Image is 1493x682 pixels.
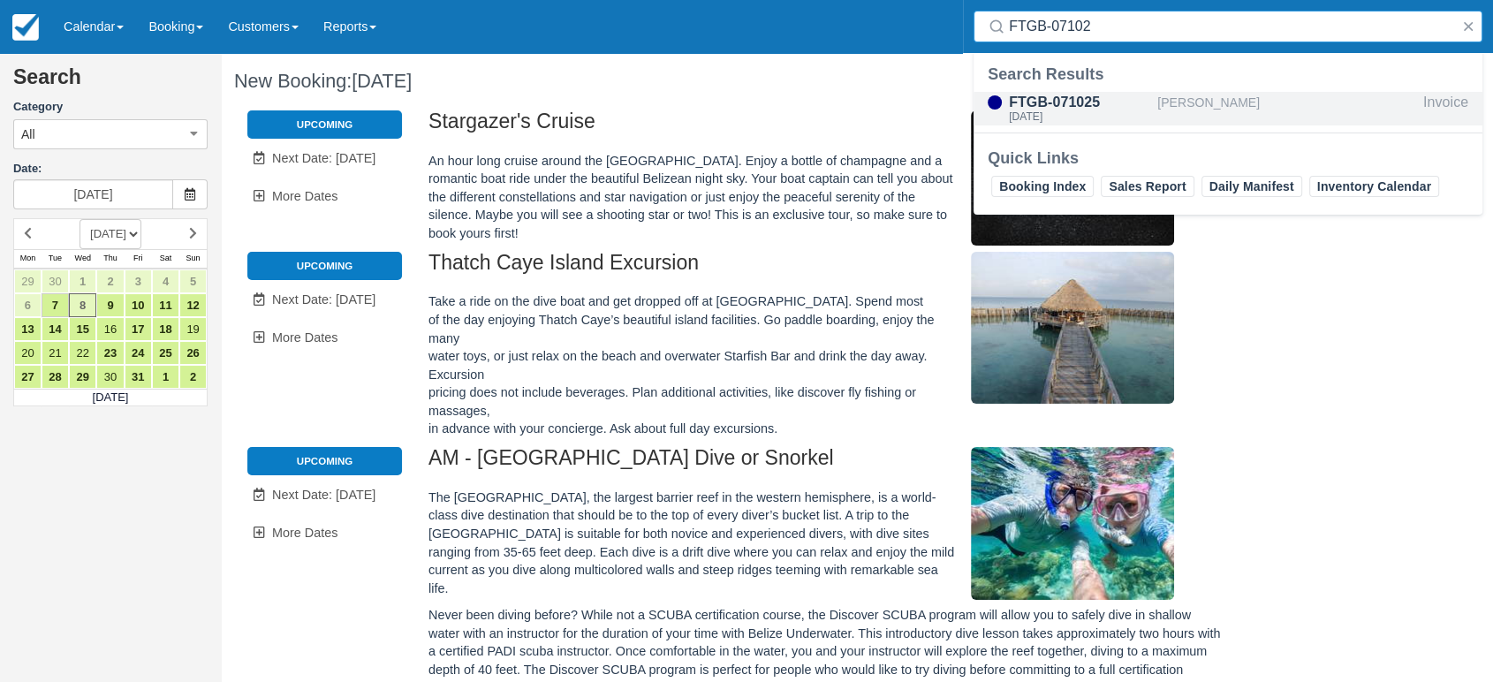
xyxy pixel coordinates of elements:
[21,125,35,143] span: All
[272,292,375,307] span: Next Date: [DATE]
[247,140,402,177] a: Next Date: [DATE]
[13,119,208,149] button: All
[152,317,179,341] a: 18
[1009,92,1150,113] div: FTGB-071025
[991,176,1094,197] a: Booking Index
[14,341,42,365] a: 20
[428,489,1222,597] p: The [GEOGRAPHIC_DATA], the largest barrier reef in the western hemisphere, is a world-class dive ...
[42,341,69,365] a: 21
[96,249,124,269] th: Thu
[125,365,152,389] a: 31
[247,447,402,475] li: Upcoming
[125,317,152,341] a: 17
[247,110,402,139] li: Upcoming
[96,293,124,317] a: 9
[69,341,96,365] a: 22
[1423,92,1468,125] div: Invoice
[974,92,1482,125] a: FTGB-071025[DATE][PERSON_NAME]Invoice
[988,64,1468,85] div: Search Results
[179,293,207,317] a: 12
[69,293,96,317] a: 8
[179,249,207,269] th: Sun
[1009,111,1150,122] div: [DATE]
[125,249,152,269] th: Fri
[272,189,337,203] span: More Dates
[12,14,39,41] img: checkfront-main-nav-mini-logo.png
[14,317,42,341] a: 13
[13,99,208,116] label: Category
[42,317,69,341] a: 14
[179,269,207,293] a: 5
[272,330,337,345] span: More Dates
[14,365,42,389] a: 27
[971,447,1174,600] img: M294-1
[42,293,69,317] a: 7
[13,161,208,178] label: Date:
[247,477,402,513] a: Next Date: [DATE]
[234,71,768,92] h1: New Booking:
[272,488,375,502] span: Next Date: [DATE]
[69,317,96,341] a: 15
[1201,176,1302,197] a: Daily Manifest
[13,66,208,99] h2: Search
[14,269,42,293] a: 29
[971,110,1174,246] img: M308-1
[96,365,124,389] a: 30
[14,249,42,269] th: Mon
[1101,176,1194,197] a: Sales Report
[272,526,337,540] span: More Dates
[96,341,124,365] a: 23
[179,341,207,365] a: 26
[152,365,179,389] a: 1
[1157,92,1416,125] div: [PERSON_NAME]
[42,269,69,293] a: 30
[152,249,179,269] th: Sat
[152,293,179,317] a: 11
[988,148,1468,169] div: Quick Links
[971,252,1174,404] img: M296-1
[42,365,69,389] a: 28
[428,447,1222,480] h2: AM - [GEOGRAPHIC_DATA] Dive or Snorkel
[428,152,1222,243] p: An hour long cruise around the [GEOGRAPHIC_DATA]. Enjoy a bottle of champagne and a romantic boat...
[179,365,207,389] a: 2
[69,249,96,269] th: Wed
[69,365,96,389] a: 29
[428,110,1222,143] h2: Stargazer's Cruise
[1009,11,1454,42] input: Search ( / )
[247,282,402,318] a: Next Date: [DATE]
[69,269,96,293] a: 1
[42,249,69,269] th: Tue
[125,293,152,317] a: 10
[125,341,152,365] a: 24
[247,252,402,280] li: Upcoming
[14,293,42,317] a: 6
[428,292,1222,438] p: Take a ride on the dive boat and get dropped off at [GEOGRAPHIC_DATA]. Spend most of the day enjo...
[1309,176,1439,197] a: Inventory Calendar
[96,269,124,293] a: 2
[14,389,208,406] td: [DATE]
[179,317,207,341] a: 19
[352,70,412,92] span: [DATE]
[125,269,152,293] a: 3
[152,269,179,293] a: 4
[428,252,1222,284] h2: Thatch Caye Island Excursion
[96,317,124,341] a: 16
[152,341,179,365] a: 25
[272,151,375,165] span: Next Date: [DATE]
